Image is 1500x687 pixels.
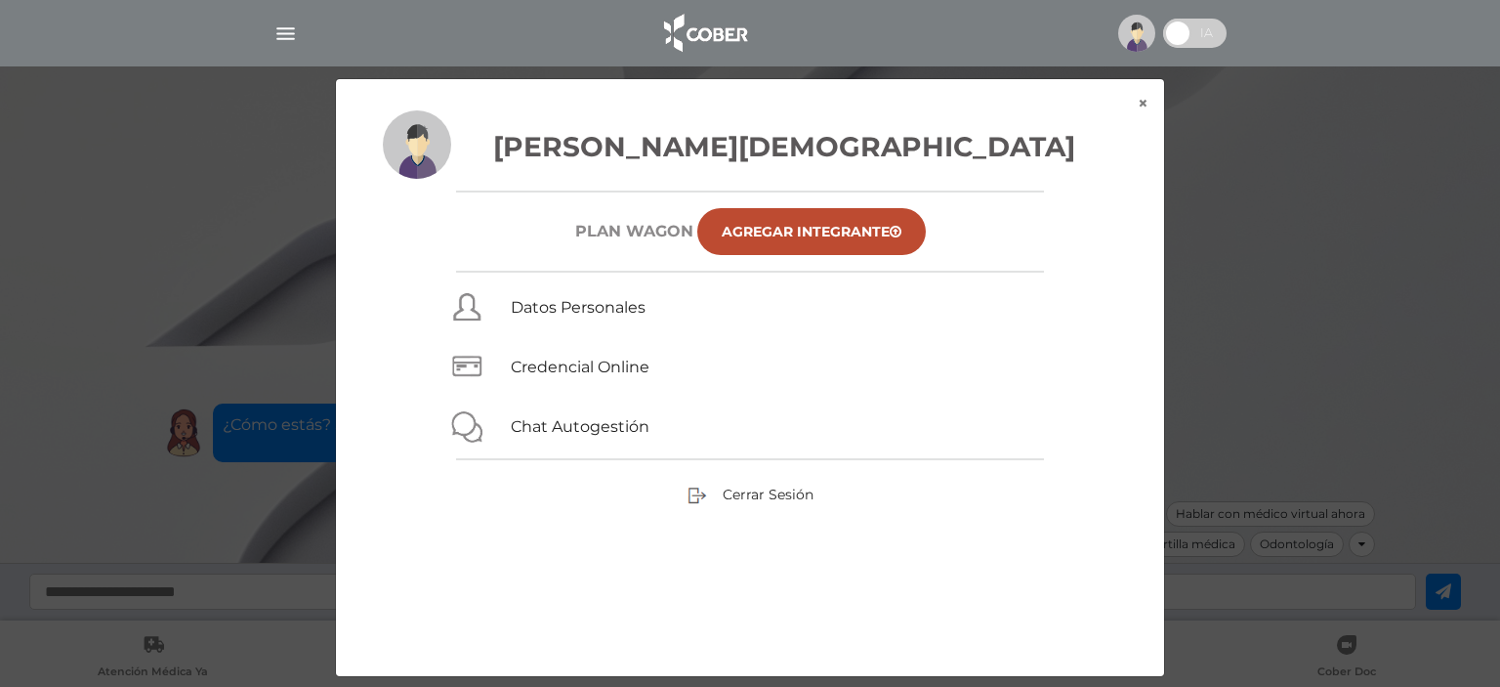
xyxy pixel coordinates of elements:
h3: [PERSON_NAME][DEMOGRAPHIC_DATA] [383,126,1117,167]
a: Datos Personales [511,298,646,317]
a: Credencial Online [511,358,649,376]
img: profile-placeholder.svg [383,110,451,179]
img: logo_cober_home-white.png [653,10,756,57]
img: Cober_menu-lines-white.svg [273,21,298,46]
button: × [1122,79,1164,128]
a: Agregar Integrante [697,208,926,255]
span: Cerrar Sesión [723,486,813,503]
h6: Plan WAGON [575,222,693,240]
a: Chat Autogestión [511,417,649,436]
a: Cerrar Sesión [687,485,813,502]
img: sign-out.png [687,486,707,505]
img: profile-placeholder.svg [1118,15,1155,52]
